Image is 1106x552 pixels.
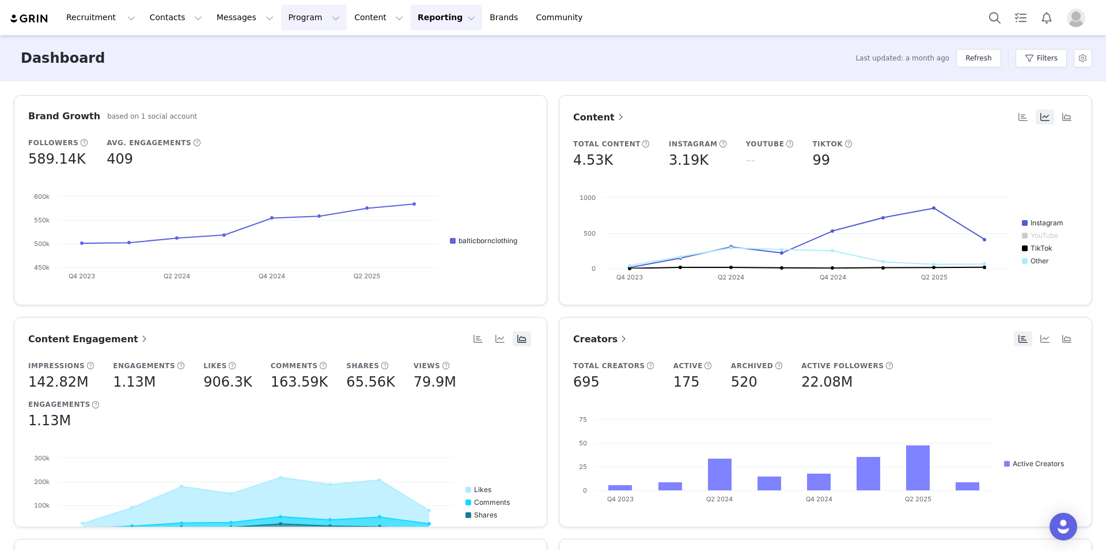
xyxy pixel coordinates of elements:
[579,415,587,424] text: 75
[34,478,50,486] text: 200k
[583,486,587,494] text: 0
[113,372,156,392] h5: 1.13M
[669,139,718,149] h5: Instagram
[745,150,755,171] h5: --
[956,49,1001,67] button: Refresh
[34,192,50,201] text: 600k
[806,495,832,503] text: Q4 2024
[113,361,175,371] h5: Engagements
[820,273,846,281] text: Q4 2024
[529,5,595,31] a: Community
[28,138,78,148] h5: Followers
[28,410,71,431] h5: 1.13M
[1008,5,1033,31] a: Tasks
[812,139,843,149] h5: TikTok
[21,48,105,69] h3: Dashboard
[271,372,328,392] h5: 163.59K
[1067,9,1085,27] img: placeholder-profile.jpg
[210,5,281,31] button: Messages
[1034,5,1059,31] button: Notifications
[107,149,133,169] h5: 409
[1050,513,1077,540] div: Open Intercom Messenger
[745,139,784,149] h5: YouTube
[46,525,50,533] text: 0
[59,5,142,31] button: Recruitment
[573,150,613,171] h5: 4.53K
[573,112,626,123] span: Content
[28,149,86,169] h5: 589.14K
[616,273,643,281] text: Q4 2023
[28,109,100,123] h3: Brand Growth
[669,150,709,171] h5: 3.19K
[1013,459,1064,468] text: Active Creators
[1060,9,1097,27] button: Profile
[921,273,948,281] text: Q2 2025
[812,150,830,171] h5: 99
[584,229,596,237] text: 500
[203,361,227,371] h5: Likes
[9,13,50,24] img: grin logo
[718,273,744,281] text: Q2 2024
[271,361,318,371] h5: Comments
[34,263,50,271] text: 450k
[706,495,733,503] text: Q2 2024
[414,372,456,392] h5: 79.9M
[573,110,626,124] a: Content
[34,240,50,248] text: 500k
[855,53,949,63] span: Last updated: a month ago
[573,361,645,371] h5: Total Creators
[573,332,629,346] a: Creators
[801,361,884,371] h5: Active Followers
[1031,231,1058,240] text: YouTube
[573,372,600,392] h5: 695
[579,439,587,447] text: 50
[107,111,197,122] h5: based on 1 social account
[1031,218,1063,227] text: Instagram
[34,454,50,462] text: 300k
[346,361,379,371] h5: Shares
[673,372,700,392] h5: 175
[411,5,482,31] button: Reporting
[579,463,587,471] text: 25
[982,5,1007,31] button: Search
[28,332,150,346] a: Content Engagement
[34,216,50,224] text: 550k
[346,372,395,392] h5: 65.56K
[281,5,347,31] button: Program
[483,5,528,31] a: Brands
[1031,244,1052,252] text: TikTok
[573,334,629,345] span: Creators
[607,495,634,503] text: Q4 2023
[28,361,85,371] h5: Impressions
[34,501,50,509] text: 100k
[1016,49,1067,67] button: Filters
[28,372,89,392] h5: 142.82M
[579,194,596,202] text: 1000
[69,272,95,280] text: Q4 2023
[459,236,517,245] text: balticbornclothing
[474,511,497,519] text: Shares
[731,361,773,371] h5: Archived
[801,372,853,392] h5: 22.08M
[474,485,491,494] text: Likes
[107,138,191,148] h5: Avg. Engagements
[573,139,641,149] h5: Total Content
[592,264,596,273] text: 0
[28,399,90,410] h5: Engagements
[259,272,285,280] text: Q4 2024
[673,361,703,371] h5: Active
[203,372,252,392] h5: 906.3K
[164,272,190,280] text: Q2 2024
[414,361,440,371] h5: Views
[28,334,150,345] span: Content Engagement
[474,498,510,506] text: Comments
[354,272,380,280] text: Q2 2025
[905,495,931,503] text: Q2 2025
[1031,256,1049,265] text: Other
[143,5,209,31] button: Contacts
[731,372,757,392] h5: 520
[347,5,410,31] button: Content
